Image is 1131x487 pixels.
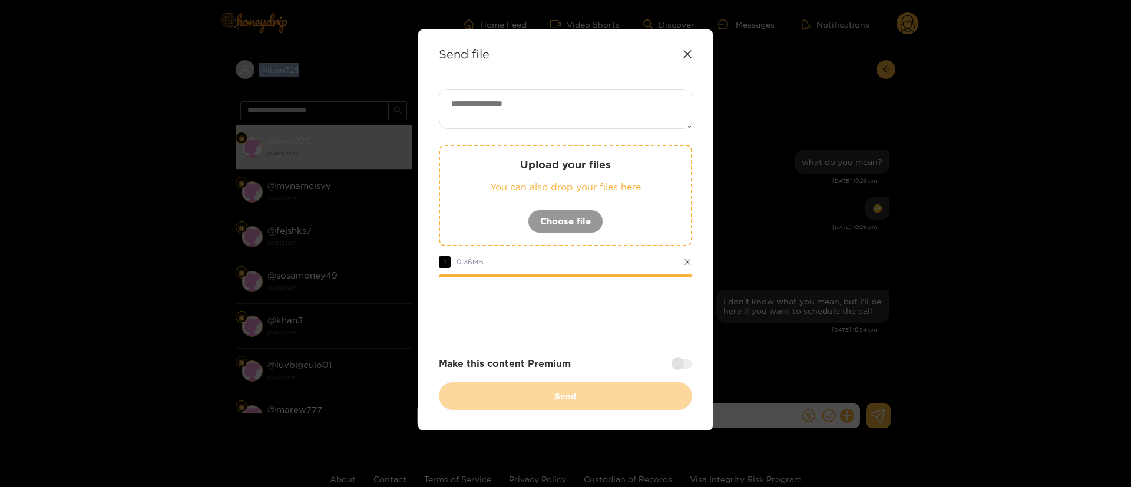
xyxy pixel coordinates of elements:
[439,382,692,410] button: Send
[439,357,571,370] strong: Make this content Premium
[464,180,667,194] p: You can also drop your files here
[528,210,603,233] button: Choose file
[457,258,484,266] span: 0.36 MB
[439,47,490,61] strong: Send file
[464,158,667,171] p: Upload your files
[439,256,451,268] span: 1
